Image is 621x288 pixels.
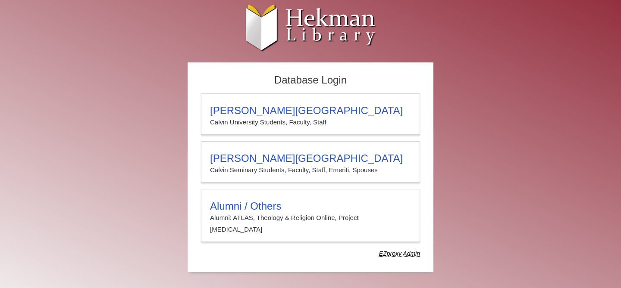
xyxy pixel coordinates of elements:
[201,141,420,183] a: [PERSON_NAME][GEOGRAPHIC_DATA]Calvin Seminary Students, Faculty, Staff, Emeriti, Spouses
[201,93,420,135] a: [PERSON_NAME][GEOGRAPHIC_DATA]Calvin University Students, Faculty, Staff
[210,212,411,235] p: Alumni: ATLAS, Theology & Religion Online, Project [MEDICAL_DATA]
[379,250,420,257] dfn: Use Alumni login
[210,200,411,235] summary: Alumni / OthersAlumni: ATLAS, Theology & Religion Online, Project [MEDICAL_DATA]
[210,164,411,176] p: Calvin Seminary Students, Faculty, Staff, Emeriti, Spouses
[210,105,411,117] h3: [PERSON_NAME][GEOGRAPHIC_DATA]
[197,71,424,89] h2: Database Login
[210,152,411,164] h3: [PERSON_NAME][GEOGRAPHIC_DATA]
[210,200,411,212] h3: Alumni / Others
[210,117,411,128] p: Calvin University Students, Faculty, Staff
